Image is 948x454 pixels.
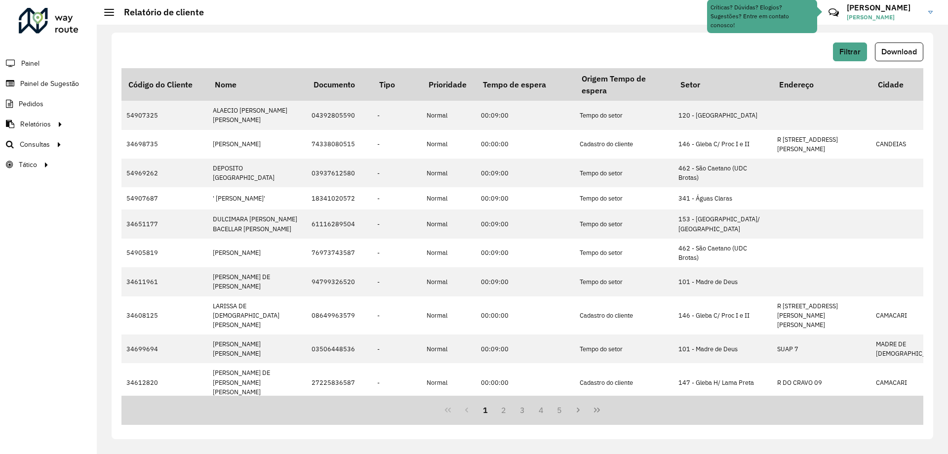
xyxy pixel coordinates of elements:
td: 00:00:00 [476,130,575,159]
td: Normal [422,239,476,267]
td: 101 - Madre de Deus [673,334,772,363]
th: Endereço [772,68,871,101]
h2: Relatório de cliente [114,7,204,18]
button: 5 [551,401,569,419]
td: Tempo do setor [575,267,673,296]
td: ' [PERSON_NAME]' [208,187,307,209]
td: 34608125 [121,296,208,335]
td: 61116289504 [307,209,372,238]
td: ALAECIO [PERSON_NAME] [PERSON_NAME] [208,101,307,129]
td: 147 - Gleba H/ Lama Preta [673,363,772,402]
td: 54969262 [121,159,208,187]
td: 00:09:00 [476,101,575,129]
th: Setor [673,68,772,101]
td: Cadastro do cliente [575,130,673,159]
td: 54905819 [121,239,208,267]
td: DULCIMARA [PERSON_NAME] BACELLAR [PERSON_NAME] [208,209,307,238]
td: 120 - [GEOGRAPHIC_DATA] [673,101,772,129]
td: 00:00:00 [476,296,575,335]
th: Código do Cliente [121,68,208,101]
td: 00:09:00 [476,239,575,267]
td: 18341020572 [307,187,372,209]
button: 4 [532,401,551,419]
th: Tipo [372,68,422,101]
td: Normal [422,267,476,296]
th: Prioridade [422,68,476,101]
td: SUAP 7 [772,334,871,363]
th: Nome [208,68,307,101]
td: 00:09:00 [476,267,575,296]
span: Tático [19,160,37,170]
button: 2 [494,401,513,419]
td: 54907325 [121,101,208,129]
span: Painel [21,58,39,69]
button: Last Page [588,401,606,419]
td: 462 - São Caetano (UDC Brotas) [673,239,772,267]
td: Normal [422,159,476,187]
td: - [372,187,422,209]
td: - [372,130,422,159]
td: - [372,363,422,402]
td: 00:09:00 [476,187,575,209]
td: 34612820 [121,363,208,402]
button: 1 [476,401,495,419]
td: 34651177 [121,209,208,238]
span: Download [881,47,917,56]
td: Normal [422,187,476,209]
td: R [STREET_ADDRESS][PERSON_NAME] [772,130,871,159]
td: 00:09:00 [476,209,575,238]
td: [PERSON_NAME] DE [PERSON_NAME] [208,267,307,296]
button: Next Page [569,401,588,419]
td: 341 - Águas Claras [673,187,772,209]
td: 34698735 [121,130,208,159]
td: 153 - [GEOGRAPHIC_DATA]/ [GEOGRAPHIC_DATA] [673,209,772,238]
td: 76973743587 [307,239,372,267]
td: - [372,239,422,267]
td: - [372,159,422,187]
td: 27225836587 [307,363,372,402]
td: DEPOSITO [GEOGRAPHIC_DATA] [208,159,307,187]
td: 04392805590 [307,101,372,129]
td: Normal [422,209,476,238]
td: [PERSON_NAME] DE [PERSON_NAME] [PERSON_NAME] [208,363,307,402]
h3: [PERSON_NAME] [847,3,921,12]
th: Origem Tempo de espera [575,68,673,101]
td: 03506448536 [307,334,372,363]
td: - [372,101,422,129]
td: 00:09:00 [476,159,575,187]
th: Documento [307,68,372,101]
td: R DO CRAVO 09 [772,363,871,402]
td: Normal [422,363,476,402]
td: Normal [422,130,476,159]
td: Cadastro do cliente [575,363,673,402]
td: 54907687 [121,187,208,209]
button: Download [875,42,923,61]
td: 34611961 [121,267,208,296]
button: 3 [513,401,532,419]
span: Pedidos [19,99,43,109]
a: Contato Rápido [823,2,844,23]
td: 08649963579 [307,296,372,335]
td: - [372,209,422,238]
button: Filtrar [833,42,867,61]
td: Normal [422,101,476,129]
td: [PERSON_NAME] [208,239,307,267]
td: Normal [422,334,476,363]
td: 00:09:00 [476,334,575,363]
td: 94799326520 [307,267,372,296]
td: 34699694 [121,334,208,363]
td: - [372,334,422,363]
td: 03937612580 [307,159,372,187]
td: [PERSON_NAME] [PERSON_NAME] [208,334,307,363]
span: Relatórios [20,119,51,129]
td: 146 - Gleba C/ Proc I e II [673,130,772,159]
td: 101 - Madre de Deus [673,267,772,296]
td: R [STREET_ADDRESS][PERSON_NAME][PERSON_NAME] [772,296,871,335]
th: Tempo de espera [476,68,575,101]
td: Tempo do setor [575,239,673,267]
td: Cadastro do cliente [575,296,673,335]
td: [PERSON_NAME] [208,130,307,159]
td: 00:00:00 [476,363,575,402]
td: - [372,267,422,296]
td: Tempo do setor [575,187,673,209]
